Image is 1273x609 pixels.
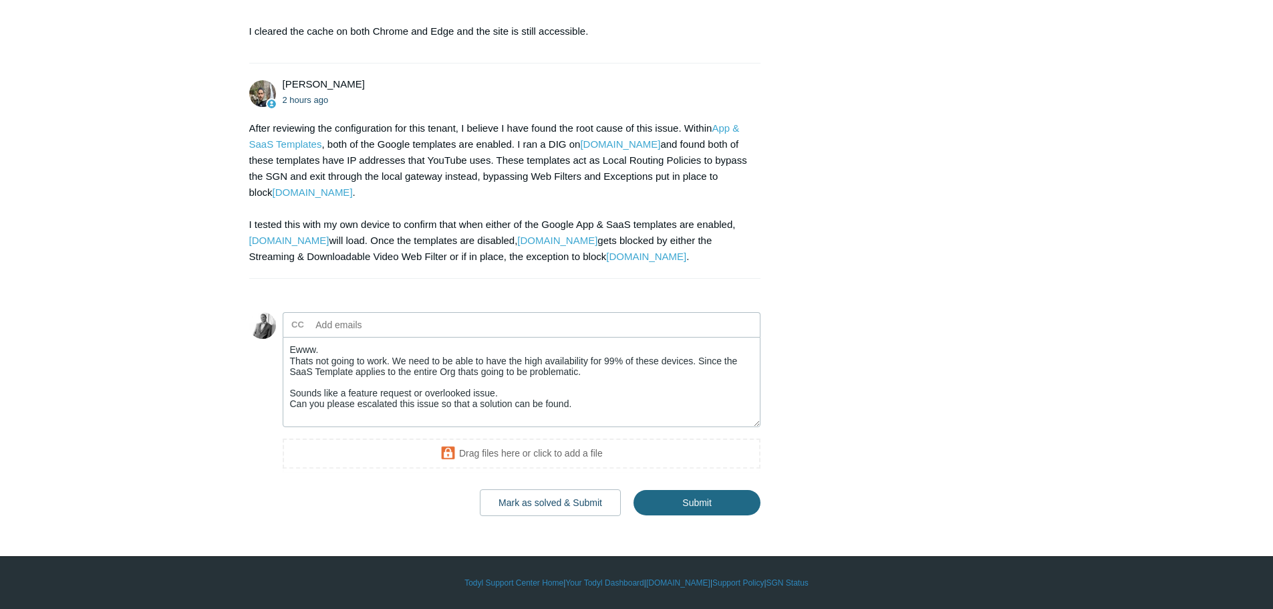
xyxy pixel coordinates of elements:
[517,235,597,246] a: [DOMAIN_NAME]
[580,138,660,150] a: [DOMAIN_NAME]
[480,489,621,516] button: Mark as solved & Submit
[291,315,304,335] label: CC
[606,251,686,262] a: [DOMAIN_NAME]
[646,577,710,589] a: [DOMAIN_NAME]
[766,577,809,589] a: SGN Status
[273,187,353,198] a: [DOMAIN_NAME]
[712,577,764,589] a: Support Policy
[633,490,760,515] input: Submit
[249,120,748,265] div: After reviewing the configuration for this tenant, I believe I have found the root cause of this ...
[249,23,748,39] p: I cleared the cache on both Chrome and Edge and the site is still accessible.
[283,337,761,427] textarea: Add your reply
[311,315,454,335] input: Add emails
[249,235,329,246] a: [DOMAIN_NAME]
[249,577,1024,589] div: | | | |
[464,577,563,589] a: Todyl Support Center Home
[283,95,329,105] time: 09/29/2025, 11:48
[565,577,644,589] a: Your Todyl Dashboard
[283,78,365,90] span: Michael Tjader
